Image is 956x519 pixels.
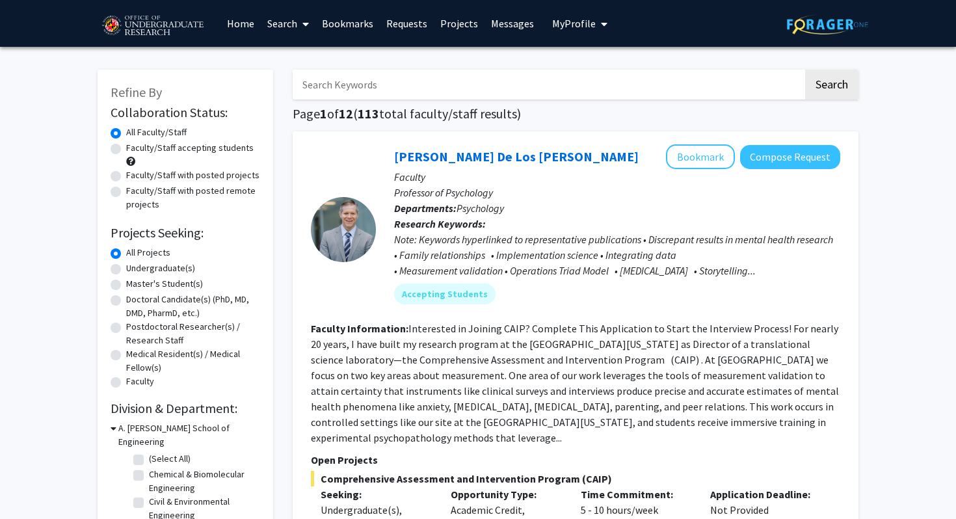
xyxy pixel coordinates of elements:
[293,70,803,100] input: Search Keywords
[394,169,840,185] p: Faculty
[261,1,315,46] a: Search
[311,322,408,335] b: Faculty Information:
[126,320,260,347] label: Postdoctoral Researcher(s) / Research Staff
[394,185,840,200] p: Professor of Psychology
[485,1,540,46] a: Messages
[126,168,259,182] label: Faculty/Staff with posted projects
[126,375,154,388] label: Faculty
[111,105,260,120] h2: Collaboration Status:
[149,452,191,466] label: (Select All)
[740,145,840,169] button: Compose Request to Andres De Los Reyes
[149,468,257,495] label: Chemical & Biomolecular Engineering
[358,105,379,122] span: 113
[552,17,596,30] span: My Profile
[710,486,821,502] p: Application Deadline:
[581,486,691,502] p: Time Commitment:
[126,141,254,155] label: Faculty/Staff accepting students
[293,106,858,122] h1: Page of ( total faculty/staff results)
[126,126,187,139] label: All Faculty/Staff
[315,1,380,46] a: Bookmarks
[111,401,260,416] h2: Division & Department:
[339,105,353,122] span: 12
[380,1,434,46] a: Requests
[321,486,431,502] p: Seeking:
[805,70,858,100] button: Search
[118,421,260,449] h3: A. [PERSON_NAME] School of Engineering
[311,471,840,486] span: Comprehensive Assessment and Intervention Program (CAIP)
[111,225,260,241] h2: Projects Seeking:
[126,277,203,291] label: Master's Student(s)
[320,105,327,122] span: 1
[311,322,839,444] fg-read-more: Interested in Joining CAIP? Complete This Application to Start the Interview Process! For nearly ...
[10,460,55,509] iframe: Chat
[126,347,260,375] label: Medical Resident(s) / Medical Fellow(s)
[394,217,486,230] b: Research Keywords:
[451,486,561,502] p: Opportunity Type:
[126,184,260,211] label: Faculty/Staff with posted remote projects
[220,1,261,46] a: Home
[98,10,207,42] img: University of Maryland Logo
[457,202,504,215] span: Psychology
[126,293,260,320] label: Doctoral Candidate(s) (PhD, MD, DMD, PharmD, etc.)
[394,232,840,278] div: Note: Keywords hyperlinked to representative publications • Discrepant results in mental health r...
[666,144,735,169] button: Add Andres De Los Reyes to Bookmarks
[311,452,840,468] p: Open Projects
[434,1,485,46] a: Projects
[394,284,496,304] mat-chip: Accepting Students
[394,148,639,165] a: [PERSON_NAME] De Los [PERSON_NAME]
[126,261,195,275] label: Undergraduate(s)
[126,246,170,259] label: All Projects
[394,202,457,215] b: Departments:
[111,84,162,100] span: Refine By
[787,14,868,34] img: ForagerOne Logo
